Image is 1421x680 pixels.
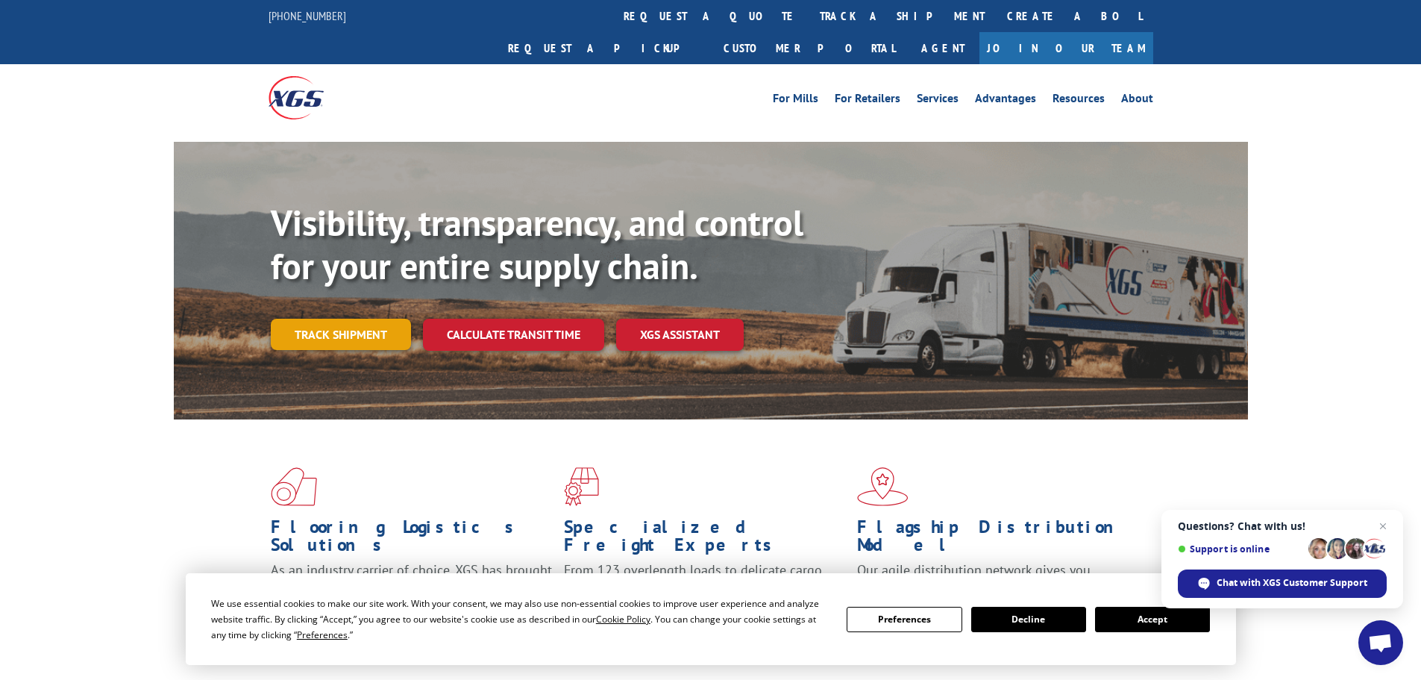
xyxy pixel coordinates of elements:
a: Open chat [1358,620,1403,665]
a: Calculate transit time [423,319,604,351]
p: From 123 overlength loads to delicate cargo, our experienced staff knows the best way to move you... [564,561,846,628]
a: For Mills [773,93,818,109]
h1: Specialized Freight Experts [564,518,846,561]
a: Customer Portal [712,32,906,64]
button: Accept [1095,607,1210,632]
img: xgs-icon-total-supply-chain-intelligence-red [271,467,317,506]
a: Agent [906,32,979,64]
span: As an industry carrier of choice, XGS has brought innovation and dedication to flooring logistics... [271,561,552,614]
span: Chat with XGS Customer Support [1217,576,1367,590]
a: Track shipment [271,319,411,350]
a: Advantages [975,93,1036,109]
button: Preferences [847,607,962,632]
h1: Flooring Logistics Solutions [271,518,553,561]
div: Cookie Consent Prompt [186,573,1236,665]
a: For Retailers [835,93,900,109]
a: Join Our Team [979,32,1153,64]
b: Visibility, transparency, and control for your entire supply chain. [271,199,803,289]
div: We use essential cookies to make our site work. With your consent, we may also use non-essential ... [211,596,829,643]
h1: Flagship Distribution Model [857,518,1139,561]
span: Cookie Policy [596,613,650,626]
img: xgs-icon-focused-on-flooring-red [564,467,599,506]
span: Questions? Chat with us! [1178,520,1387,532]
span: Support is online [1178,543,1303,555]
a: Services [917,93,959,109]
span: Our agile distribution network gives you nationwide inventory management on demand. [857,561,1132,596]
a: About [1121,93,1153,109]
img: xgs-icon-flagship-distribution-model-red [857,467,909,506]
a: Request a pickup [497,32,712,64]
span: Chat with XGS Customer Support [1178,570,1387,598]
a: Resources [1053,93,1105,109]
button: Decline [971,607,1086,632]
a: XGS ASSISTANT [616,319,744,351]
span: Preferences [297,628,348,641]
a: [PHONE_NUMBER] [269,8,346,23]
